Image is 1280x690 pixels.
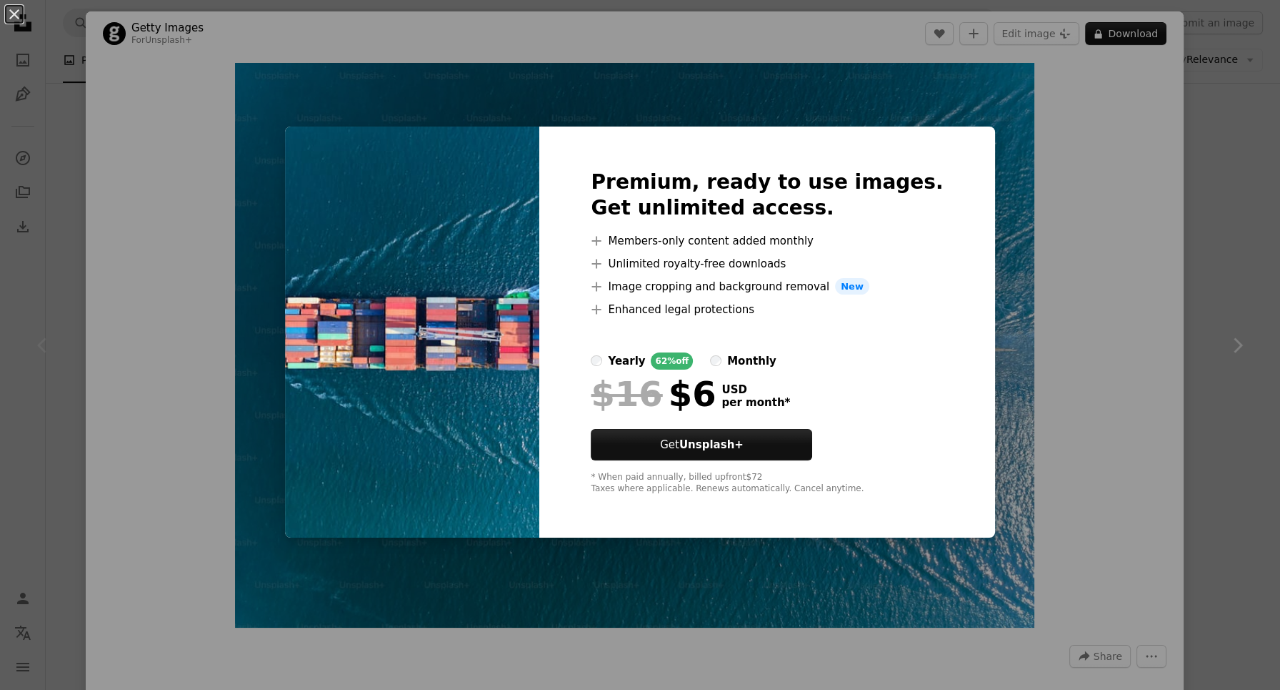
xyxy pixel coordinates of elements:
input: monthly [710,355,721,367]
input: yearly62%off [591,355,602,367]
strong: Unsplash+ [679,438,744,451]
li: Image cropping and background removal [591,278,943,295]
div: monthly [727,353,776,370]
li: Enhanced legal protections [591,301,943,318]
span: USD [721,383,790,396]
div: yearly [608,353,645,370]
span: per month * [721,396,790,409]
li: Unlimited royalty-free downloads [591,255,943,272]
button: GetUnsplash+ [591,429,812,460]
span: $16 [591,375,662,413]
h2: Premium, ready to use images. Get unlimited access. [591,169,943,221]
div: 62% off [651,353,693,370]
span: New [835,278,869,295]
div: * When paid annually, billed upfront $72 Taxes where applicable. Renews automatically. Cancel any... [591,472,943,495]
li: Members-only content added monthly [591,232,943,250]
div: $6 [591,375,716,413]
img: premium_photo-1661879449050-069f67e200bd [285,127,539,538]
